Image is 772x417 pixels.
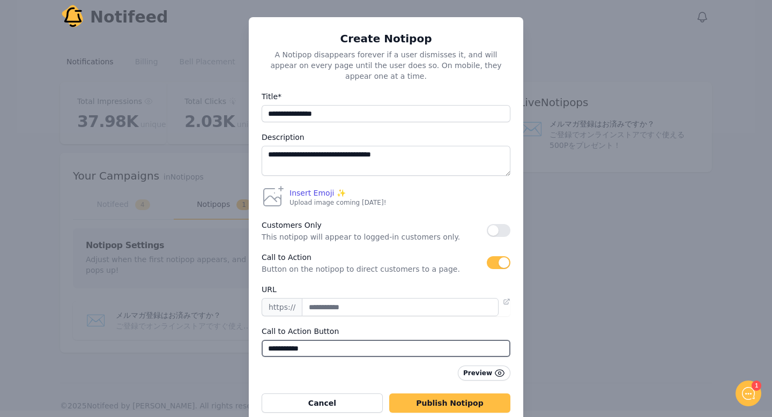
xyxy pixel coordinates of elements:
h2: Create Notipop [262,32,510,45]
h1: Hello! [16,52,198,69]
img: Your Company [60,4,86,30]
button: Preview [458,366,510,381]
label: Title* [262,90,510,103]
label: Call to Action Button [262,325,510,338]
p: Upload image coming [DATE]! [289,198,386,207]
span: We run on Gist [90,348,136,355]
span: Customers Only [262,219,487,232]
label: Description [262,131,510,144]
h2: Don't see Notifeed in your header? Let me know and I'll set it up! ✅ [16,71,198,123]
button: Cancel [262,393,383,413]
button: New conversation [17,142,198,163]
span: New conversation [69,148,129,157]
p: A Notipop disappears forever if a user dismisses it, and will appear on every page until the user... [262,45,510,81]
iframe: gist-messenger-bubble-iframe [736,381,761,406]
span: Call to Action [262,251,487,264]
span: https:// [262,298,302,316]
span: Insert Emoji ✨ [289,188,346,198]
span: This notipop will appear to logged-in customers only. [262,232,487,242]
label: URL [262,283,510,296]
span: Button on the notipop to direct customers to a page. [262,264,487,274]
button: Publish Notipop [389,393,510,413]
a: Notifeed [60,4,168,30]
